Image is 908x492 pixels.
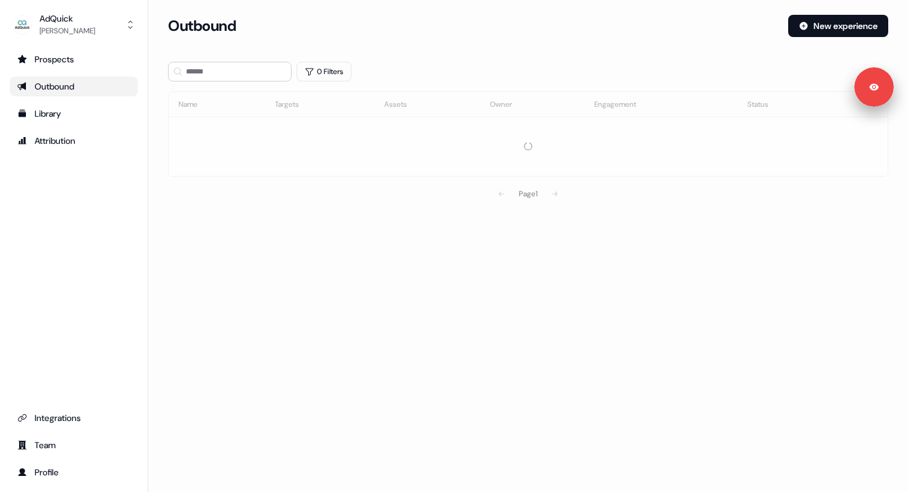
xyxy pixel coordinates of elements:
a: Go to team [10,435,138,455]
div: Team [17,439,130,451]
a: Go to attribution [10,131,138,151]
a: Go to profile [10,462,138,482]
div: Integrations [17,412,130,424]
button: New experience [788,15,888,37]
div: Library [17,107,130,120]
a: Go to prospects [10,49,138,69]
a: Go to outbound experience [10,77,138,96]
a: Go to templates [10,104,138,123]
h3: Outbound [168,17,236,35]
button: 0 Filters [296,62,351,81]
div: Outbound [17,80,130,93]
a: Go to integrations [10,408,138,428]
div: Prospects [17,53,130,65]
div: [PERSON_NAME] [40,25,95,37]
button: AdQuick[PERSON_NAME] [10,10,138,40]
div: Attribution [17,135,130,147]
div: Profile [17,466,130,478]
div: AdQuick [40,12,95,25]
